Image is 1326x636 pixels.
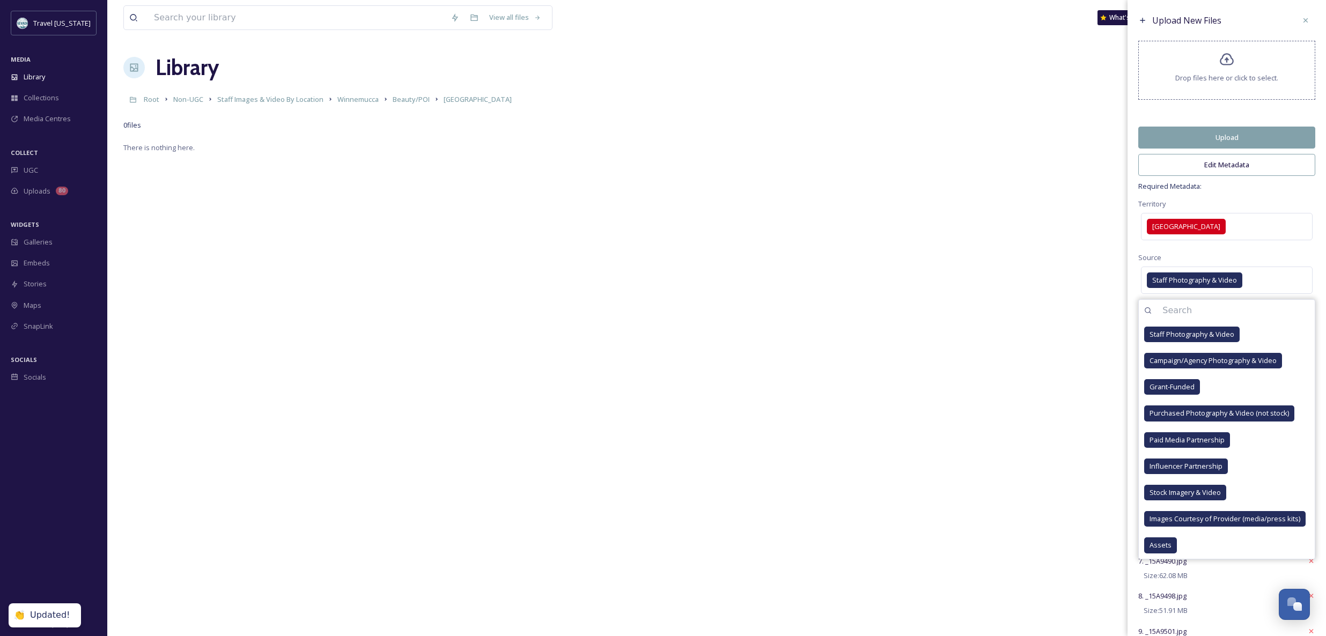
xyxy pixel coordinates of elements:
span: Travel [US_STATE] [33,18,91,28]
span: Images Courtesy of Provider (media/press kits) [1150,514,1300,524]
span: Stock Imagery & Video [1150,487,1221,498]
span: Size: 51.91 MB [1144,605,1188,616]
span: Winnemucca [337,94,379,104]
span: Galleries [24,237,53,247]
span: Drop files here or click to select. [1175,73,1278,83]
span: COLLECT [11,149,38,157]
a: Winnemucca [337,93,379,106]
span: 9. _15A9501.jpg [1138,626,1187,636]
span: Size: 62.08 MB [1144,571,1188,581]
span: Uploads [24,186,50,196]
a: What's New [1097,10,1151,25]
span: Staff Photography & Video [1152,275,1237,285]
span: Staff Images & Video By Location [217,94,323,104]
span: WIDGETS [11,220,39,228]
span: Territory [1138,199,1166,209]
button: Open Chat [1279,589,1310,620]
span: 0 file s [123,120,141,130]
span: SOCIALS [11,356,37,364]
span: UGC [24,165,38,175]
span: Staff Photography & Video [1150,329,1234,339]
span: Assets [1150,540,1172,550]
span: There is nothing here. [123,143,195,152]
span: Non-UGC [173,94,203,104]
span: Source [1138,253,1161,262]
span: Campaign/Agency Photography & Video [1150,356,1277,366]
a: View all files [484,7,547,28]
span: 8. _15A9498.jpg [1138,591,1187,601]
div: 👏 [14,610,25,621]
span: Purchased Photography & Video (not stock) [1150,408,1289,418]
span: Upload New Files [1152,14,1221,26]
span: Paid Media Partnership [1150,435,1225,445]
span: [GEOGRAPHIC_DATA] [444,94,512,104]
img: download.jpeg [17,18,28,28]
span: Embeds [24,258,50,268]
button: Edit Metadata [1138,154,1315,176]
span: 7. _15A9490.jpg [1138,556,1187,566]
a: Root [144,93,159,106]
input: Search [1157,299,1315,322]
span: MEDIA [11,55,31,63]
span: [GEOGRAPHIC_DATA] [1152,221,1220,232]
div: 80 [56,187,68,195]
span: Library [24,72,45,82]
span: Media Centres [24,114,71,124]
span: Socials [24,372,46,382]
a: Non-UGC [173,93,203,106]
span: Influencer Partnership [1150,461,1222,471]
span: Root [144,94,159,104]
div: Updated! [30,610,70,621]
span: Maps [24,300,41,310]
span: Stories [24,279,47,289]
a: Library [156,51,219,84]
button: Upload [1138,127,1315,149]
a: Beauty/POI [393,93,430,106]
span: SnapLink [24,321,53,331]
a: Staff Images & Video By Location [217,93,323,106]
a: [GEOGRAPHIC_DATA] [444,93,512,106]
input: Search your library [149,6,445,29]
span: Beauty/POI [393,94,430,104]
span: Required Metadata: [1138,181,1315,191]
span: Collections [24,93,59,103]
span: Grant-Funded [1150,382,1195,392]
